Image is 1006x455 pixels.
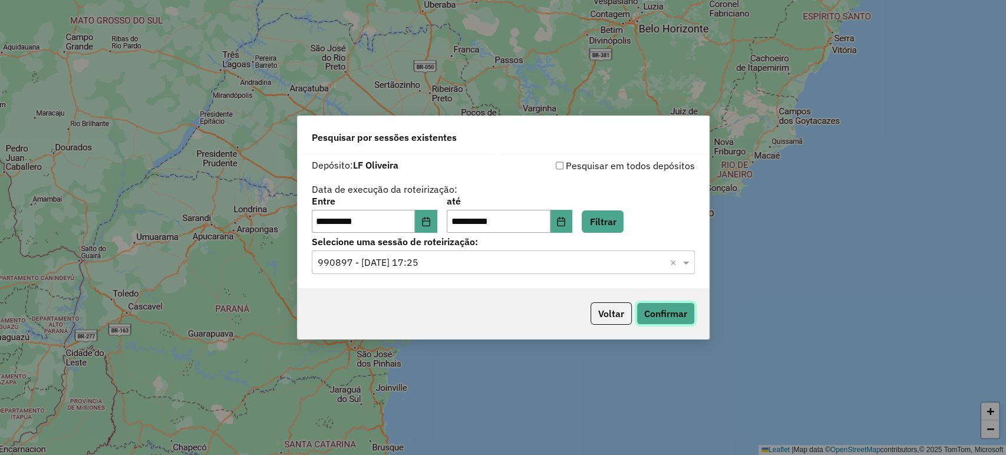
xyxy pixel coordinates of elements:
label: Data de execução da roteirização: [312,182,457,196]
button: Choose Date [550,210,573,233]
label: Entre [312,194,437,208]
label: até [447,194,572,208]
label: Depósito: [312,158,398,172]
button: Choose Date [415,210,437,233]
span: Pesquisar por sessões existentes [312,130,457,144]
button: Voltar [591,302,632,325]
button: Confirmar [636,302,695,325]
strong: LF Oliveira [353,159,398,171]
div: Pesquisar em todos depósitos [503,159,695,173]
label: Selecione uma sessão de roteirização: [312,235,695,249]
button: Filtrar [582,210,624,233]
span: Clear all [670,255,680,269]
